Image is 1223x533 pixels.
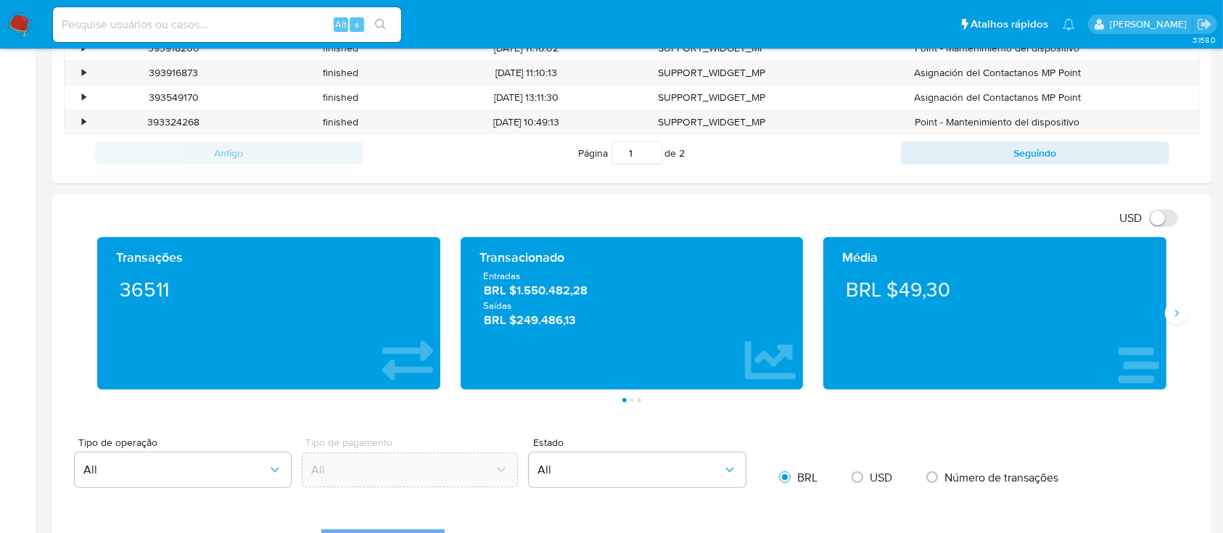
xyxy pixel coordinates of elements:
div: Asignación del Contactanos MP Point [796,86,1199,110]
div: 393549170 [90,86,258,110]
span: s [355,17,359,31]
input: Pesquise usuários ou casos... [53,15,401,34]
div: [DATE] 11:10:13 [424,61,628,85]
span: Atalhos rápidos [971,17,1048,32]
div: SUPPORT_WIDGET_MP [628,110,796,134]
span: 2 [680,146,685,160]
div: Point - Mantenimiento del dispositivo [796,110,1199,134]
span: Alt [335,17,347,31]
button: Antigo [94,141,363,165]
span: Página de [579,141,685,165]
div: Asignación del Contactanos MP Point [796,61,1199,85]
div: finished [258,86,425,110]
div: • [82,41,86,55]
div: [DATE] 10:49:13 [424,110,628,134]
div: SUPPORT_WIDGET_MP [628,86,796,110]
div: • [82,66,86,80]
div: finished [258,110,425,134]
div: • [82,91,86,104]
button: Seguindo [901,141,1170,165]
a: Sair [1197,17,1212,32]
a: Notificações [1063,18,1075,30]
div: 393324268 [90,110,258,134]
div: • [82,115,86,129]
button: search-icon [366,15,395,35]
div: 393916873 [90,61,258,85]
div: SUPPORT_WIDGET_MP [628,61,796,85]
div: [DATE] 13:11:30 [424,86,628,110]
span: 3.158.0 [1193,34,1216,46]
div: finished [258,61,425,85]
p: adriano.brito@mercadolivre.com [1110,17,1192,31]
